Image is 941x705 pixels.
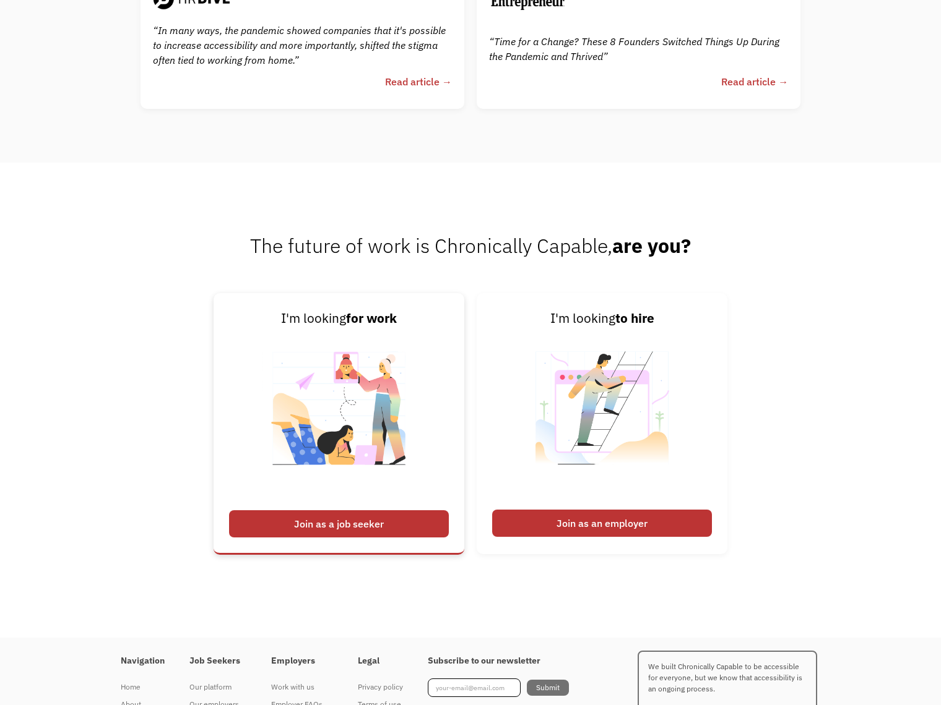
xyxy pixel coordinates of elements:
[615,310,654,327] strong: to hire
[385,74,452,89] div: Read article →
[477,293,727,554] a: I'm lookingto hireJoin as an employer
[358,678,403,696] a: Privacy policy
[527,680,569,696] input: Submit
[612,233,691,258] strong: are you?
[189,678,246,696] a: Our platform
[346,310,397,327] strong: for work
[489,34,788,64] div: “Time for a Change? These 8 Founders Switched Things Up During the Pandemic and Thrived”
[271,680,333,694] div: Work with us
[121,678,165,696] a: Home
[189,680,246,694] div: Our platform
[721,74,788,89] div: Read article →
[492,510,712,537] div: Join as an employer
[492,309,712,328] div: I'm looking
[358,656,403,667] h4: Legal
[271,656,333,667] h4: Employers
[121,680,165,694] div: Home
[214,293,464,554] a: I'm lookingfor workJoin as a job seeker
[525,328,679,503] img: Illustrated image of someone looking to hire
[428,678,569,697] form: Footer Newsletter
[153,23,452,68] div: “In many ways, the pandemic showed companies that it's possible to increase accessibility and mor...
[250,233,691,258] span: The future of work is Chronically Capable,
[189,656,246,667] h4: Job Seekers
[428,678,521,697] input: your-email@email.com
[428,656,569,667] h4: Subscribe to our newsletter
[358,680,403,694] div: Privacy policy
[262,328,416,503] img: Illustrated image of people looking for work
[121,656,165,667] h4: Navigation
[229,309,449,328] div: I'm looking
[271,678,333,696] a: Work with us
[229,510,449,537] div: Join as a job seeker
